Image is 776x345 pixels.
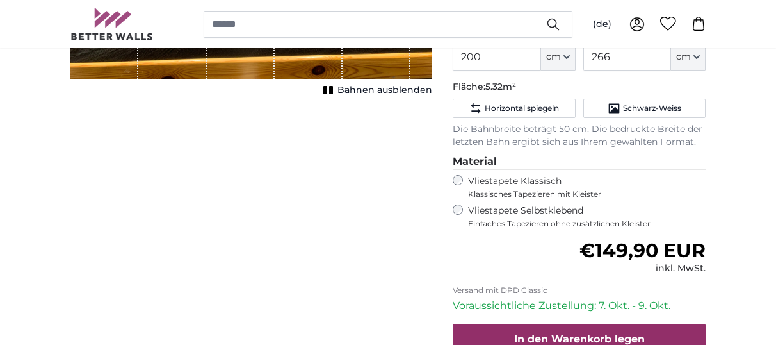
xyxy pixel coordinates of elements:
span: cm [676,51,691,63]
button: (de) [583,13,622,36]
span: Bahnen ausblenden [337,84,432,97]
span: In den Warenkorb legen [514,333,645,345]
button: Schwarz-Weiss [583,99,706,118]
span: cm [546,51,561,63]
div: inkl. MwSt. [579,262,706,275]
span: Horizontal spiegeln [485,103,559,114]
button: Horizontal spiegeln [453,99,575,118]
span: Schwarz-Weiss [623,103,681,114]
button: cm [671,44,706,71]
span: €149,90 EUR [579,239,706,262]
span: 5.32m² [485,81,516,92]
span: Einfaches Tapezieren ohne zusätzlichen Kleister [468,219,706,229]
p: Fläche: [453,81,706,94]
span: Klassisches Tapezieren mit Kleister [468,189,695,199]
p: Versand mit DPD Classic [453,285,706,296]
img: Betterwalls [70,8,154,40]
legend: Material [453,154,706,170]
button: cm [541,44,576,71]
p: Die Bahnbreite beträgt 50 cm. Die bedruckte Breite der letzten Bahn ergibt sich aus Ihrem gewählt... [453,123,706,149]
label: Vliestapete Selbstklebend [468,205,706,229]
label: Vliestapete Klassisch [468,175,695,199]
button: Bahnen ausblenden [319,81,432,99]
p: Voraussichtliche Zustellung: 7. Okt. - 9. Okt. [453,298,706,314]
